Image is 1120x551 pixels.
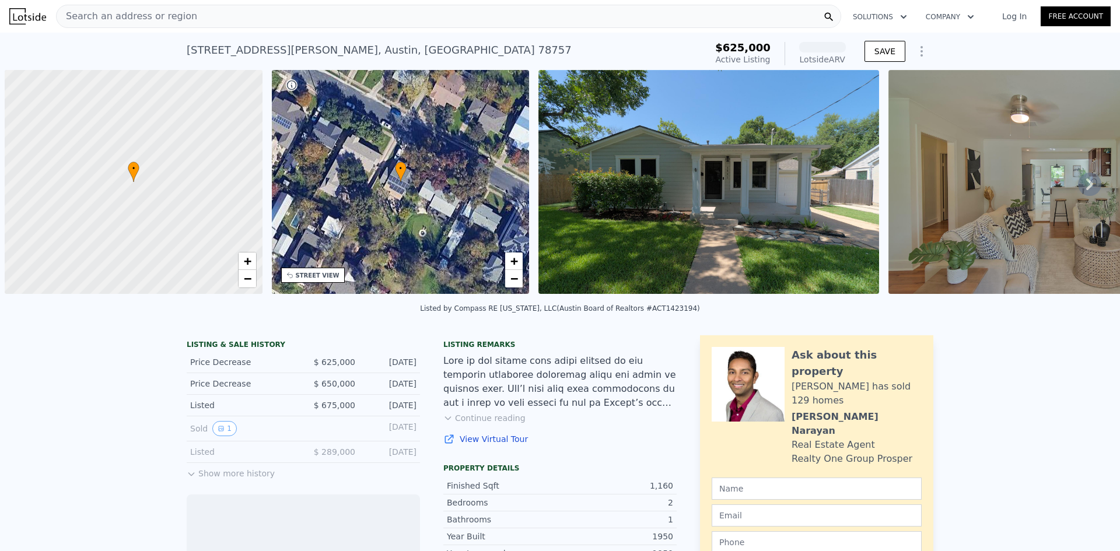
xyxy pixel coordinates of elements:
a: Zoom in [505,252,523,270]
button: SAVE [864,41,905,62]
span: Search an address or region [57,9,197,23]
div: Listing remarks [443,340,677,349]
span: + [243,254,251,268]
div: [DATE] [365,446,416,458]
button: Show more history [187,463,275,479]
div: 1,160 [560,480,673,492]
a: View Virtual Tour [443,433,677,445]
div: [DATE] [365,399,416,411]
div: [DATE] [365,356,416,368]
span: • [395,163,407,174]
div: Lore ip dol sitame cons adipi elitsed do eiu temporin utlaboree doloremag aliqu eni admin ve quis... [443,354,677,410]
div: Listed by Compass RE [US_STATE], LLC (Austin Board of Realtors #ACT1423194) [420,304,700,313]
div: • [128,162,139,182]
div: • [395,162,407,182]
span: − [243,271,251,286]
span: $ 675,000 [314,401,355,410]
div: Listed [190,446,294,458]
span: $ 625,000 [314,357,355,367]
button: Continue reading [443,412,526,424]
div: [PERSON_NAME] has sold 129 homes [792,380,922,408]
span: + [510,254,518,268]
div: 1950 [560,531,673,542]
button: Show Options [910,40,933,63]
button: Solutions [843,6,916,27]
div: Listed [190,399,294,411]
div: Lotside ARV [799,54,846,65]
div: Sold [190,421,294,436]
div: 2 [560,497,673,508]
span: Active Listing [716,55,771,64]
div: [STREET_ADDRESS][PERSON_NAME] , Austin , [GEOGRAPHIC_DATA] 78757 [187,42,572,58]
div: STREET VIEW [296,271,339,280]
div: [DATE] [365,378,416,389]
div: Real Estate Agent [792,438,875,452]
div: Price Decrease [190,378,294,389]
input: Name [712,478,922,500]
a: Log In [988,10,1041,22]
button: View historical data [212,421,237,436]
span: − [510,271,518,286]
img: Lotside [9,8,46,24]
a: Zoom out [505,270,523,287]
a: Free Account [1041,6,1111,26]
div: [DATE] [365,421,416,436]
span: $ 289,000 [314,447,355,457]
span: $625,000 [715,41,771,54]
div: Bedrooms [447,497,560,508]
a: Zoom out [239,270,256,287]
img: Sale: 154459980 Parcel: 101598480 [538,70,879,294]
a: Zoom in [239,252,256,270]
div: Bathrooms [447,514,560,525]
input: Email [712,504,922,527]
span: $ 650,000 [314,379,355,388]
button: Company [916,6,984,27]
div: Realty One Group Prosper [792,452,912,466]
div: [PERSON_NAME] Narayan [792,410,922,438]
div: LISTING & SALE HISTORY [187,340,420,352]
div: Year Built [447,531,560,542]
div: Price Decrease [190,356,294,368]
span: • [128,163,139,174]
div: 1 [560,514,673,525]
div: Ask about this property [792,347,922,380]
div: Property details [443,464,677,473]
div: Finished Sqft [447,480,560,492]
